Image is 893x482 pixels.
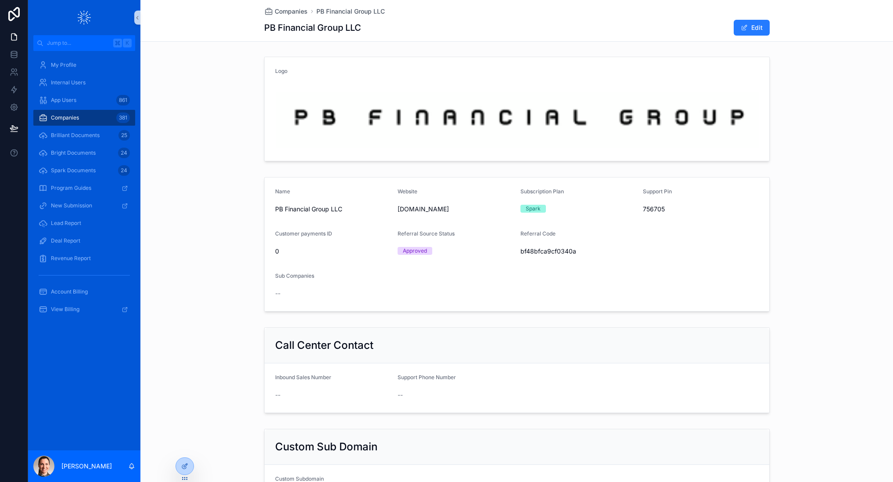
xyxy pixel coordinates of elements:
div: scrollable content [28,51,140,329]
span: -- [275,391,280,399]
span: Customer payments ID [275,230,332,237]
a: View Billing [33,301,135,317]
span: Name [275,188,290,195]
div: 24 [118,148,130,158]
span: 0 [275,247,391,256]
span: Support Phone Number [398,374,456,381]
div: 24 [118,165,130,176]
a: PB Financial Group LLC [316,7,385,16]
span: Revenue Report [51,255,91,262]
p: [PERSON_NAME] [61,462,112,471]
span: Lead Report [51,220,81,227]
span: bf48bfca9cf0340a [520,247,636,256]
span: Referral Source Status [398,230,455,237]
span: Deal Report [51,237,80,244]
span: Internal Users [51,79,86,86]
span: App Users [51,97,76,104]
div: 25 [118,130,130,141]
button: Edit [734,20,770,36]
img: App logo [78,11,91,25]
span: Program Guides [51,185,91,192]
a: Program Guides [33,180,135,196]
span: -- [398,391,403,399]
span: Sub Companies [275,272,314,279]
a: Internal Users [33,75,135,91]
a: App Users861 [33,92,135,108]
span: View Billing [51,306,79,313]
a: Companies [264,7,308,16]
span: Companies [51,114,79,121]
button: Jump to...K [33,35,135,51]
span: Account Billing [51,288,88,295]
div: Approved [403,247,427,255]
a: My Profile [33,57,135,73]
span: Custom Subdomain [275,475,324,482]
a: Brilliant Documents25 [33,127,135,143]
span: Bright Documents [51,149,96,156]
span: Companies [275,7,308,16]
a: Bright Documents24 [33,145,135,161]
span: Referral Code [520,230,556,237]
h2: Custom Sub Domain [275,440,377,454]
h1: PB Financial Group LLC [264,22,361,34]
a: New Submission [33,198,135,214]
div: 381 [116,112,130,123]
span: Jump to... [47,40,110,47]
span: Subscription Plan [520,188,564,195]
div: Spark [526,205,541,213]
span: Support Pin [643,188,672,195]
span: -- [275,289,280,298]
a: Account Billing [33,284,135,300]
a: Revenue Report [33,250,135,266]
a: Spark Documents24 [33,163,135,178]
a: Deal Report [33,233,135,249]
span: My Profile [51,62,76,69]
span: Spark Documents [51,167,96,174]
a: Lead Report [33,215,135,231]
span: Brilliant Documents [51,132,100,139]
span: [DOMAIN_NAME] [398,205,513,214]
a: Companies381 [33,110,135,126]
span: Inbound Sales Number [275,374,331,381]
span: 756705 [643,205,759,214]
span: Logo [275,68,287,74]
h2: Call Center Contact [275,338,373,352]
span: K [124,40,131,47]
img: Screenshot-2025-09-08-at-10.28.22-AM.png [275,84,759,148]
div: 861 [116,95,130,105]
span: Website [398,188,417,195]
span: New Submission [51,202,92,209]
span: PB Financial Group LLC [275,205,391,214]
